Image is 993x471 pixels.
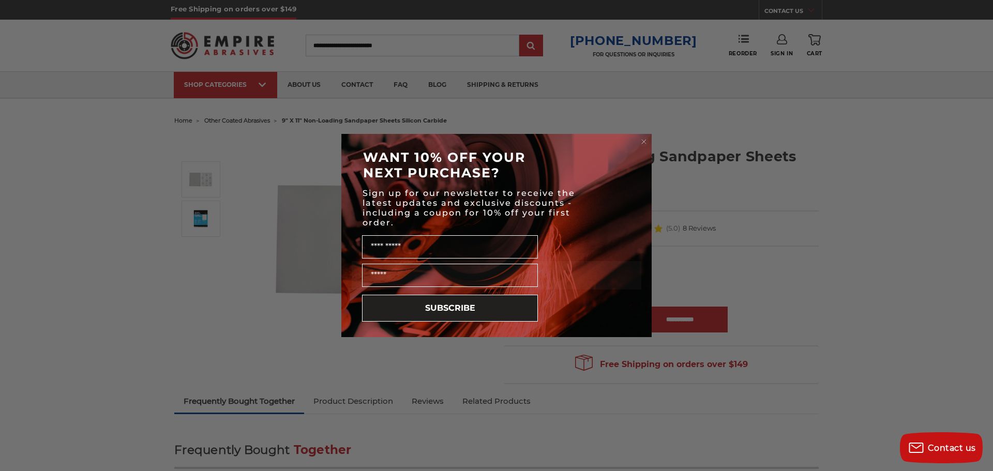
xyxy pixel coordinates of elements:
button: Contact us [900,432,983,463]
button: Close dialog [639,136,649,147]
input: Email [362,264,538,287]
span: Contact us [928,443,976,453]
button: SUBSCRIBE [362,295,538,322]
span: WANT 10% OFF YOUR NEXT PURCHASE? [363,149,525,180]
span: Sign up for our newsletter to receive the latest updates and exclusive discounts - including a co... [363,188,575,227]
